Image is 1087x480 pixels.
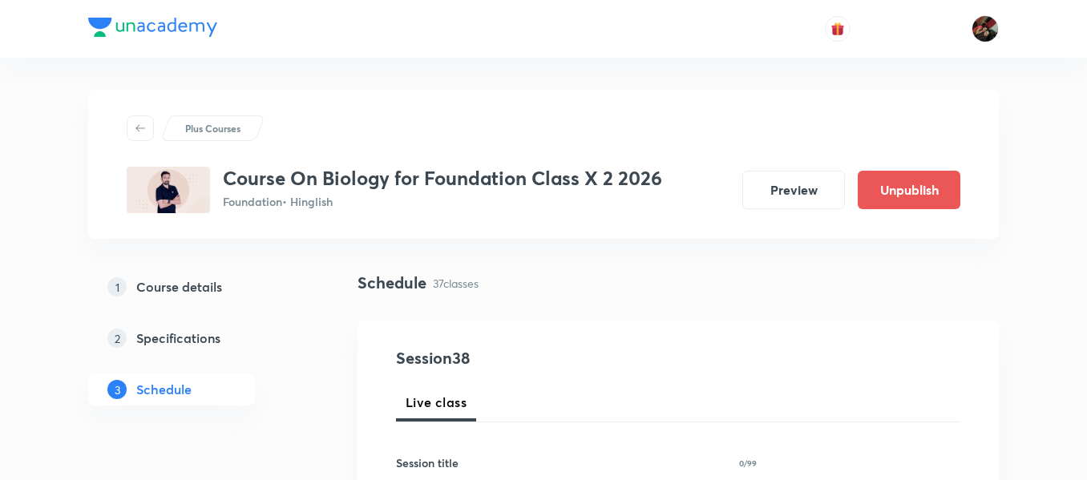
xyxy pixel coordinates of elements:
img: avatar [830,22,845,36]
h5: Specifications [136,329,220,348]
p: Foundation • Hinglish [223,193,662,210]
h5: Schedule [136,380,192,399]
h6: Session title [396,454,459,471]
p: 3 [107,380,127,399]
span: Live class [406,393,467,412]
p: 0/99 [739,459,757,467]
p: Plus Courses [185,121,240,135]
a: 2Specifications [88,322,306,354]
a: Company Logo [88,18,217,41]
img: Shweta Kokate [972,15,999,42]
img: 517663F6-8B75-421F-AB2E-F1E4B6CF0544_plus.png [127,167,210,213]
h4: Schedule [358,271,426,295]
h5: Course details [136,277,222,296]
a: 1Course details [88,271,306,303]
p: 1 [107,277,127,296]
p: 37 classes [433,275,479,292]
button: Unpublish [858,171,960,209]
button: Preview [742,171,845,209]
h3: Course On Biology for Foundation Class X 2 2026 [223,167,662,190]
h4: Session 38 [396,346,689,370]
button: avatar [825,16,851,42]
p: 2 [107,329,127,348]
img: Company Logo [88,18,217,37]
